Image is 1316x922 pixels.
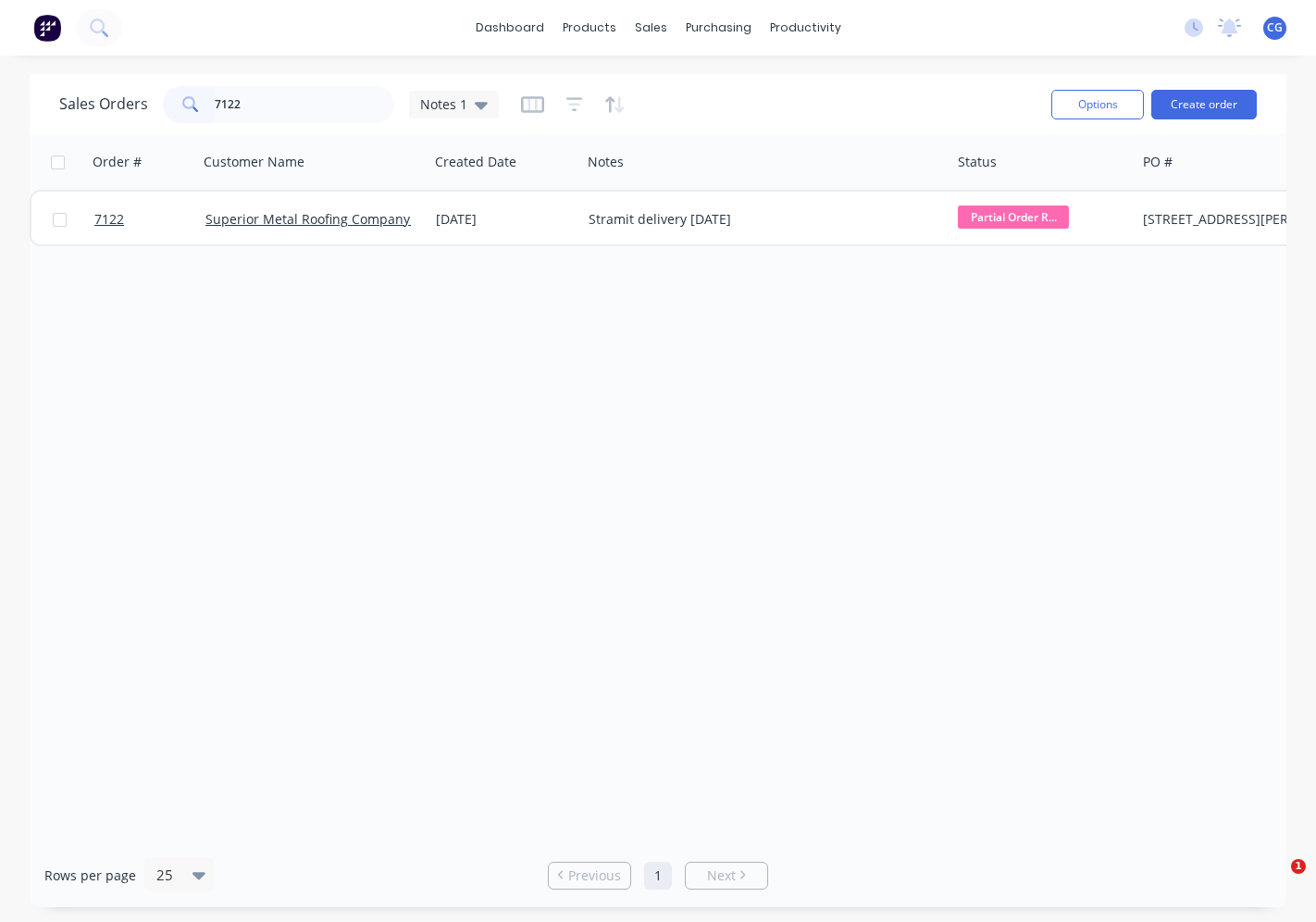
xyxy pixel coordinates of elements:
[215,86,395,123] input: Search...
[1151,90,1257,119] button: Create order
[540,862,776,890] ul: Pagination
[1291,859,1306,874] span: 1
[204,153,304,171] div: Customer Name
[553,14,626,42] div: products
[677,14,761,42] div: purchasing
[589,210,925,229] div: Stramit delivery [DATE]
[958,206,1069,229] span: Partial Order R...
[568,866,621,885] span: Previous
[94,210,124,229] span: 7122
[205,210,455,228] a: Superior Metal Roofing Company Pty Ltd
[420,94,467,114] span: Notes 1
[1267,19,1283,36] span: CG
[436,210,574,229] div: [DATE]
[707,866,736,885] span: Next
[44,866,136,885] span: Rows per page
[33,14,61,42] img: Factory
[958,153,997,171] div: Status
[549,866,630,885] a: Previous page
[94,192,205,247] a: 7122
[1253,859,1297,903] iframe: Intercom live chat
[686,866,767,885] a: Next page
[626,14,677,42] div: sales
[588,153,624,171] div: Notes
[93,153,142,171] div: Order #
[59,95,148,113] h1: Sales Orders
[466,14,553,42] a: dashboard
[644,862,672,890] a: Page 1 is your current page
[761,14,850,42] div: productivity
[1143,153,1173,171] div: PO #
[435,153,516,171] div: Created Date
[1051,90,1144,119] button: Options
